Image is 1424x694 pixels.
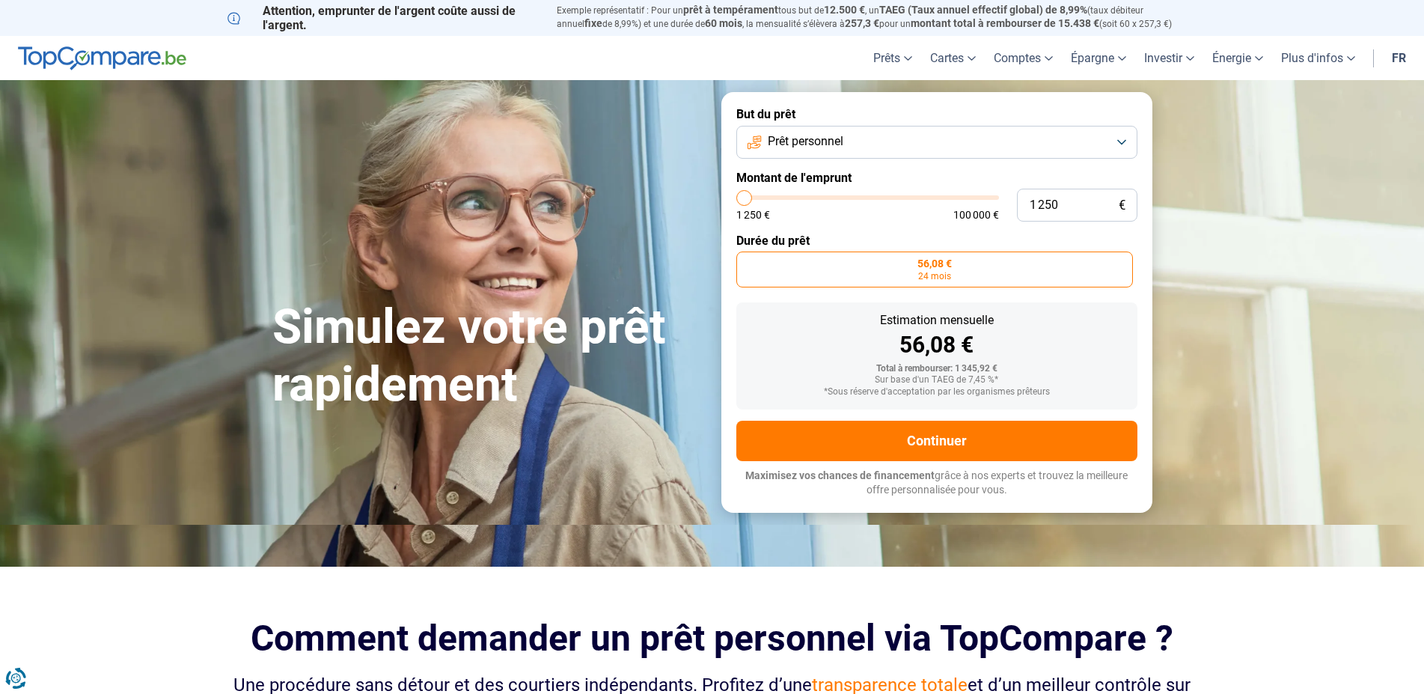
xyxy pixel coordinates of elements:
[748,364,1125,374] div: Total à rembourser: 1 345,92 €
[584,17,602,29] span: fixe
[1135,36,1203,80] a: Investir
[1203,36,1272,80] a: Énergie
[736,107,1137,121] label: But du prêt
[917,258,952,269] span: 56,08 €
[1062,36,1135,80] a: Épargne
[683,4,778,16] span: prêt à tempérament
[272,299,703,414] h1: Simulez votre prêt rapidement
[745,469,935,481] span: Maximisez vos chances de financement
[864,36,921,80] a: Prêts
[736,210,770,220] span: 1 250 €
[557,4,1197,31] p: Exemple représentatif : Pour un tous but de , un (taux débiteur annuel de 8,99%) et une durée de ...
[879,4,1087,16] span: TAEG (Taux annuel effectif global) de 8,99%
[18,46,186,70] img: TopCompare
[768,133,843,150] span: Prêt personnel
[227,4,539,32] p: Attention, emprunter de l'argent coûte aussi de l'argent.
[705,17,742,29] span: 60 mois
[911,17,1099,29] span: montant total à rembourser de 15.438 €
[1383,36,1415,80] a: fr
[985,36,1062,80] a: Comptes
[1119,199,1125,212] span: €
[748,375,1125,386] div: Sur base d'un TAEG de 7,45 %*
[736,469,1137,498] p: grâce à nos experts et trouvez la meilleure offre personnalisée pour vous.
[736,126,1137,159] button: Prêt personnel
[1272,36,1364,80] a: Plus d'infos
[736,234,1137,248] label: Durée du prêt
[736,171,1137,185] label: Montant de l'emprunt
[748,387,1125,398] div: *Sous réserve d'acceptation par les organismes prêteurs
[921,36,985,80] a: Cartes
[736,421,1137,461] button: Continuer
[227,618,1197,659] h2: Comment demander un prêt personnel via TopCompare ?
[824,4,865,16] span: 12.500 €
[953,210,999,220] span: 100 000 €
[748,314,1125,326] div: Estimation mensuelle
[845,17,879,29] span: 257,3 €
[748,334,1125,356] div: 56,08 €
[918,272,951,281] span: 24 mois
